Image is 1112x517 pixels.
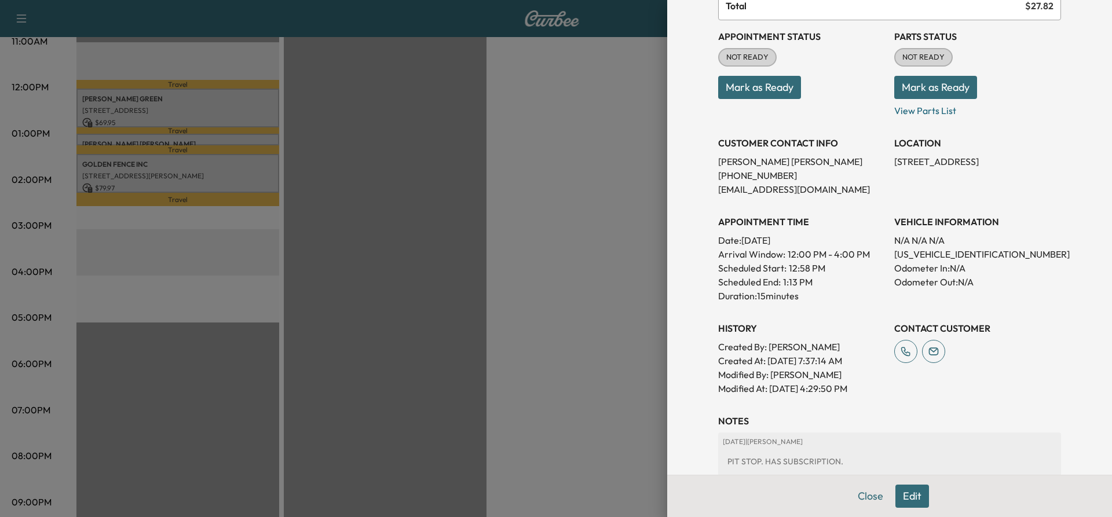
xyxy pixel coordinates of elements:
button: Edit [895,485,929,508]
p: Odometer In: N/A [894,261,1061,275]
p: [EMAIL_ADDRESS][DOMAIN_NAME] [718,182,885,196]
button: Close [850,485,891,508]
h3: NOTES [718,414,1061,428]
h3: LOCATION [894,136,1061,150]
span: NOT READY [895,52,952,63]
h3: CONTACT CUSTOMER [894,321,1061,335]
h3: Appointment Status [718,30,885,43]
p: [STREET_ADDRESS] [894,155,1061,168]
p: View Parts List [894,99,1061,118]
p: Duration: 15 minutes [718,289,885,303]
span: 12:00 PM - 4:00 PM [788,247,870,261]
p: [PHONE_NUMBER] [718,168,885,182]
p: Scheduled End: [718,275,781,289]
h3: CUSTOMER CONTACT INFO [718,136,885,150]
p: N/A N/A N/A [894,233,1061,247]
button: Mark as Ready [718,76,801,99]
p: [PERSON_NAME] [PERSON_NAME] [718,155,885,168]
p: Created At : [DATE] 7:37:14 AM [718,354,885,368]
p: [DATE] | [PERSON_NAME] [723,437,1056,446]
h3: History [718,321,885,335]
p: Odometer Out: N/A [894,275,1061,289]
p: 1:13 PM [783,275,813,289]
h3: APPOINTMENT TIME [718,215,885,229]
p: Modified By : [PERSON_NAME] [718,368,885,382]
p: Date: [DATE] [718,233,885,247]
p: Created By : [PERSON_NAME] [718,340,885,354]
p: 12:58 PM [789,261,825,275]
button: Mark as Ready [894,76,977,99]
div: PIT STOP. HAS SUBSCRIPTION. [723,451,1056,472]
p: Arrival Window: [718,247,885,261]
span: NOT READY [719,52,776,63]
p: [US_VEHICLE_IDENTIFICATION_NUMBER] [894,247,1061,261]
p: Scheduled Start: [718,261,787,275]
p: Modified At : [DATE] 4:29:50 PM [718,382,885,395]
h3: Parts Status [894,30,1061,43]
h3: VEHICLE INFORMATION [894,215,1061,229]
